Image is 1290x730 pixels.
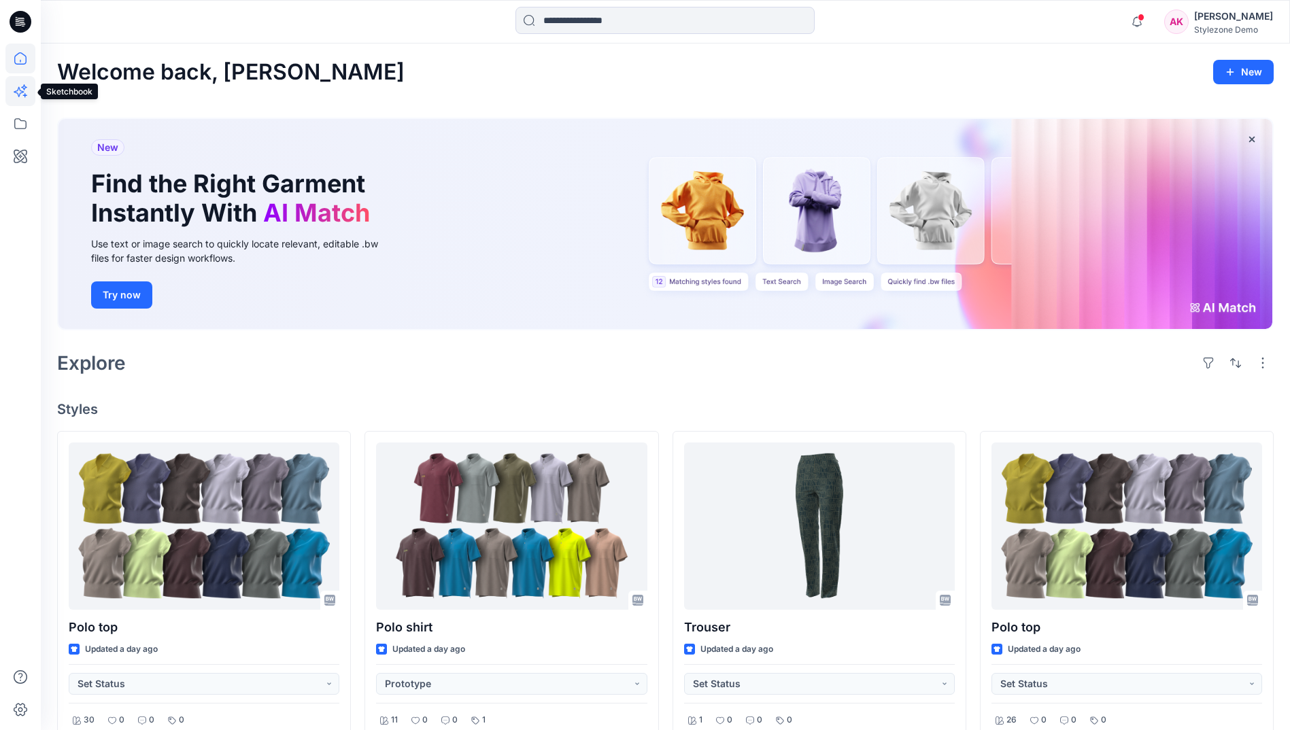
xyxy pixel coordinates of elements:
[1006,713,1017,727] p: 26
[1194,8,1273,24] div: [PERSON_NAME]
[69,442,339,609] a: Polo top
[179,713,184,727] p: 0
[700,642,773,657] p: Updated a day ago
[684,618,955,637] p: Trouser
[991,618,1262,637] p: Polo top
[422,713,428,727] p: 0
[69,618,339,637] p: Polo top
[391,713,398,727] p: 11
[482,713,486,727] p: 1
[91,237,397,265] div: Use text or image search to quickly locate relevant, editable .bw files for faster design workflows.
[699,713,702,727] p: 1
[452,713,458,727] p: 0
[263,198,370,228] span: AI Match
[757,713,762,727] p: 0
[91,281,152,309] button: Try now
[91,169,377,228] h1: Find the Right Garment Instantly With
[684,442,955,609] a: Trouser
[1194,24,1273,35] div: Stylezone Demo
[392,642,465,657] p: Updated a day ago
[1008,642,1081,657] p: Updated a day ago
[97,139,118,156] span: New
[1071,713,1076,727] p: 0
[991,442,1262,609] a: Polo top
[376,618,647,637] p: Polo shirt
[1101,713,1106,727] p: 0
[57,60,405,85] h2: Welcome back, [PERSON_NAME]
[1213,60,1274,84] button: New
[1164,10,1189,34] div: AK
[149,713,154,727] p: 0
[727,713,732,727] p: 0
[84,713,95,727] p: 30
[85,642,158,657] p: Updated a day ago
[57,352,126,374] h2: Explore
[119,713,124,727] p: 0
[787,713,792,727] p: 0
[1041,713,1047,727] p: 0
[57,401,1274,417] h4: Styles
[376,442,647,609] a: Polo shirt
